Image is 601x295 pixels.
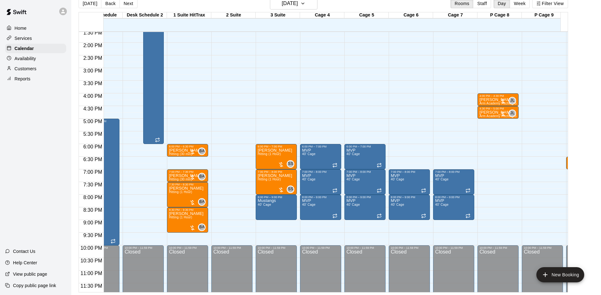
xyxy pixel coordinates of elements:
div: 8:00 PM – 9:00 PM: MVP [344,195,386,220]
span: 1:30 PM [82,30,104,35]
div: Desk Schedule 2 [123,12,167,18]
div: Sean Singh [287,185,294,193]
a: Availability [5,54,66,63]
span: BA [199,199,205,205]
span: Sean Singh [289,160,294,168]
a: Home [5,23,66,33]
span: BA [199,224,205,230]
div: 6:00 PM – 7:00 PM: MVP [300,144,341,169]
span: 9:30 PM [82,233,104,238]
span: Brian Anderson [201,198,206,206]
span: 8:30 PM [82,207,104,213]
span: Recurring event [155,137,160,142]
div: 8:30 PM – 9:30 PM [169,208,206,211]
a: Calendar [5,44,66,53]
span: Recurring event [465,188,470,193]
div: 3 Suite [256,12,300,18]
div: Cage 7 [433,12,477,18]
div: 8:00 PM – 9:00 PM [346,196,384,199]
span: 40' Cage [435,203,448,206]
div: 8:00 PM – 9:00 PM: MVP [300,195,341,220]
p: Reports [15,76,30,82]
div: Brian Anderson [198,198,206,206]
div: 8:00 PM – 9:00 PM: MVP [389,195,430,220]
div: 8:00 PM – 9:00 PM [302,196,339,199]
div: 8:30 PM – 9:30 PM: Hitting (1 Hour) [167,207,208,233]
span: BA [199,173,205,180]
span: Recurring event [377,188,382,193]
div: 7:00 PM – 8:00 PM [346,170,384,173]
div: 6:00 PM – 7:00 PM: Hitting (1 Hour) [256,144,297,169]
span: Brian Anderson [201,173,206,180]
p: Customers [15,66,36,72]
span: 5:00 PM [82,119,104,124]
div: Customers [5,64,66,73]
div: Johnnie Larossa [508,110,516,117]
span: 2:30 PM [82,55,104,61]
span: 2:00 PM [82,43,104,48]
span: 3:00 PM [82,68,104,73]
span: Recurring event [332,188,337,193]
div: 10:00 PM – 11:59 PM [479,246,517,249]
span: 6:30 PM [82,157,104,162]
span: 7:30 PM [82,182,104,187]
span: 6:00 PM [82,144,104,149]
span: Recurring event [332,213,337,218]
div: 10:00 PM – 11:59 PM [213,246,251,249]
div: 2 Suite [211,12,256,18]
div: 7:00 PM – 8:00 PM [435,170,472,173]
span: Hitting (1 Hour) [258,178,281,181]
div: 10:00 PM – 11:59 PM [524,246,561,249]
div: 7:30 PM – 8:30 PM: Hitting (1 Hour) [167,182,208,207]
span: 40' Cage [346,152,360,156]
span: Johnnie Larossa [511,97,516,104]
div: 6:00 PM – 7:00 PM [346,145,384,148]
div: 4:00 PM – 4:30 PM [479,94,517,97]
span: Recurring event [465,213,470,218]
button: add [536,267,584,282]
div: 7:00 PM – 8:00 PM: Hitting (1 Hour) [256,169,297,195]
div: 10:00 PM – 11:59 PM [391,246,428,249]
span: Recurring event [421,213,426,218]
span: 40' Cage [302,152,315,156]
div: 7:00 PM – 8:00 PM: MVP [300,169,341,195]
div: Cage 5 [344,12,389,18]
div: 6:00 PM – 6:30 PM [169,145,206,148]
p: Availability [15,55,36,62]
div: 7:00 PM – 8:00 PM [258,170,295,173]
span: Sean Singh [289,185,294,193]
span: 8:00 PM [82,195,104,200]
p: Services [15,35,32,41]
p: Help Center [13,260,37,266]
a: Reports [5,74,66,84]
div: 8:00 PM – 9:00 PM [435,196,472,199]
div: Cage 4 [300,12,344,18]
div: 8:00 PM – 9:00 PM: MVP [433,195,474,220]
div: 7:00 PM – 8:00 PM: MVP [433,169,474,195]
div: 6:00 PM – 7:00 PM [302,145,339,148]
span: 4:30 PM [82,106,104,111]
p: View public page [13,271,47,277]
div: 10:00 PM – 11:59 PM [258,246,295,249]
div: 6:00 PM – 6:30 PM: Hitting (30 min) [167,144,208,157]
div: 7:30 PM – 8:30 PM [169,183,206,186]
div: 4:00 PM – 4:30 PM: Arm Academy Pitching Session 30 min - Pitching [477,93,519,106]
p: Contact Us [13,248,35,254]
div: 7:00 PM – 8:00 PM: MVP [344,169,386,195]
div: Brian Anderson [198,173,206,180]
span: 40' Cage [346,203,360,206]
span: 40' Cage [302,178,315,181]
p: Home [15,25,27,31]
span: Recurring event [111,239,116,244]
div: 8:00 PM – 9:00 PM [258,196,295,199]
span: 4:00 PM [82,93,104,99]
div: Sean Singh [287,160,294,168]
span: 5:30 PM [82,131,104,137]
p: Copy public page link [13,282,56,289]
span: Recurring event [377,213,382,218]
a: Services [5,34,66,43]
div: Brian Anderson [198,147,206,155]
